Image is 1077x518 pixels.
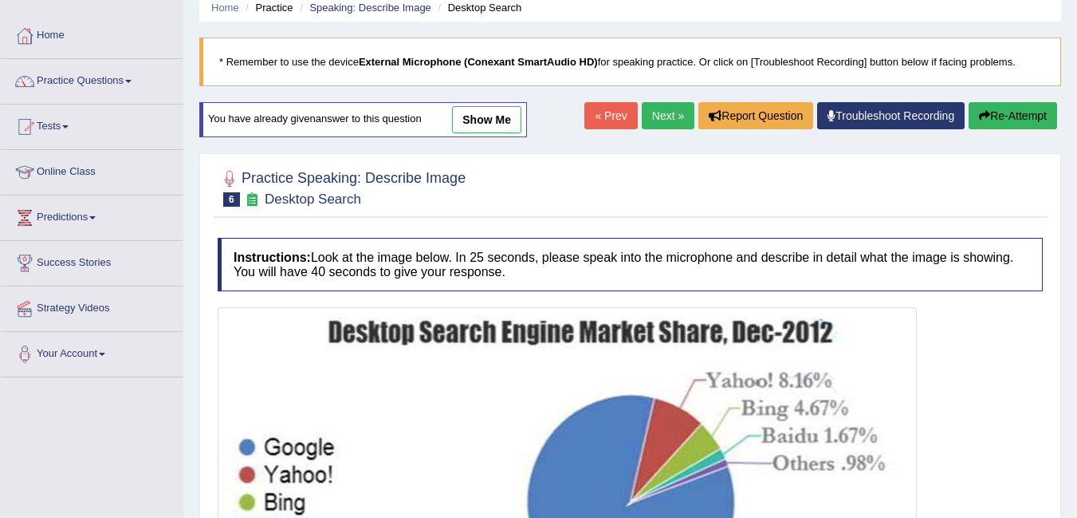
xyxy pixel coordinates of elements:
div: You have already given answer to this question [199,102,527,137]
a: Tests [1,105,183,144]
a: Your Account [1,332,183,372]
a: Troubleshoot Recording [817,102,965,129]
a: Strategy Videos [1,287,183,326]
b: Instructions: [234,251,311,264]
span: 6 [223,192,240,207]
small: Desktop Search [265,192,361,207]
small: Exam occurring question [244,192,261,208]
a: « Prev [584,102,637,129]
a: Next » [642,102,694,129]
a: Home [211,2,239,14]
a: Success Stories [1,241,183,281]
a: Practice Questions [1,59,183,99]
h4: Look at the image below. In 25 seconds, please speak into the microphone and describe in detail w... [218,238,1043,291]
h2: Practice Speaking: Describe Image [218,167,466,207]
a: Home [1,14,183,53]
a: Speaking: Describe Image [309,2,430,14]
b: External Microphone (Conexant SmartAudio HD) [359,56,598,68]
a: show me [452,106,521,133]
a: Predictions [1,196,183,235]
button: Re-Attempt [969,102,1057,129]
button: Report Question [698,102,813,129]
a: Online Class [1,150,183,190]
blockquote: * Remember to use the device for speaking practice. Or click on [Troubleshoot Recording] button b... [199,38,1061,86]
